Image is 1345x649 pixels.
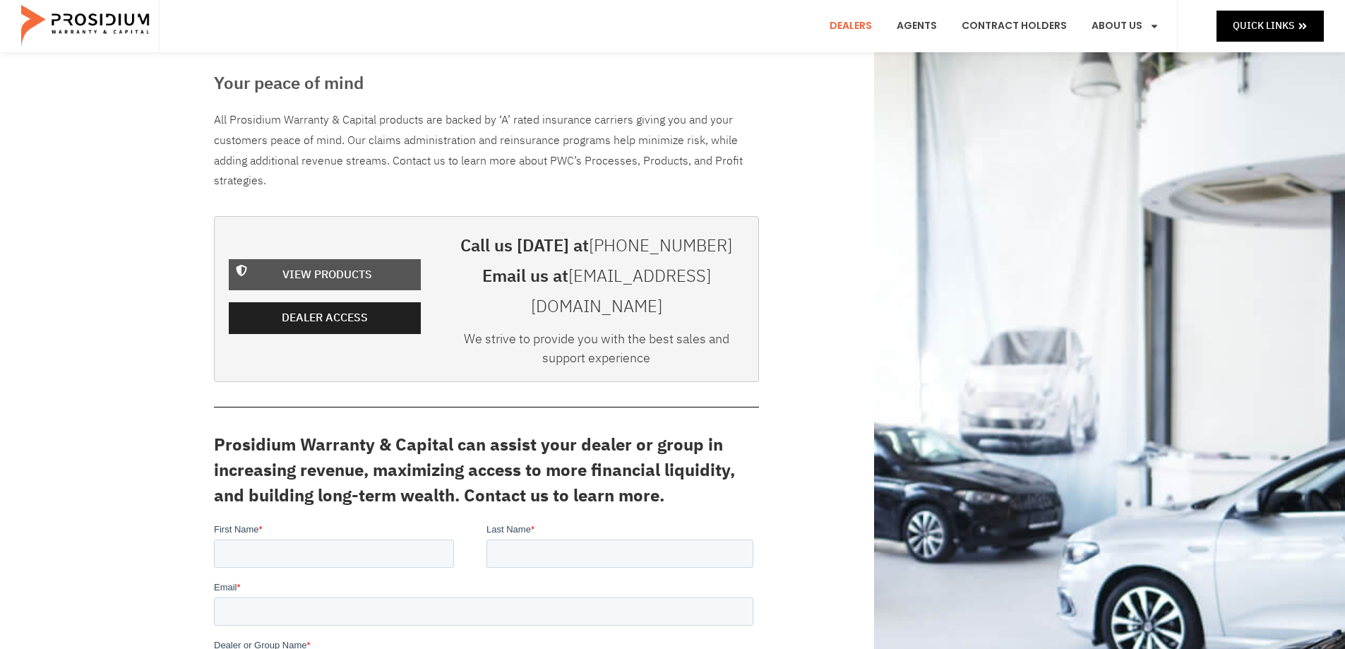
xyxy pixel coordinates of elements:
[273,1,317,12] span: Last Name
[214,71,759,96] h3: Your peace of mind
[229,302,421,334] a: Dealer Access
[589,233,732,258] a: [PHONE_NUMBER]
[229,259,421,291] a: View Products
[449,261,744,322] h3: Email us at
[531,263,711,319] a: [EMAIL_ADDRESS][DOMAIN_NAME]
[282,308,368,328] span: Dealer Access
[1233,17,1294,35] span: Quick Links
[214,432,759,508] h3: Prosidium Warranty & Capital can assist your dealer or group in increasing revenue, maximizing ac...
[449,329,744,374] div: We strive to provide you with the best sales and support experience
[1217,11,1324,41] a: Quick Links
[449,231,744,261] h3: Call us [DATE] at
[214,110,759,191] p: All Prosidium Warranty & Capital products are backed by ‘A’ rated insurance carriers giving you a...
[282,265,372,285] span: View Products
